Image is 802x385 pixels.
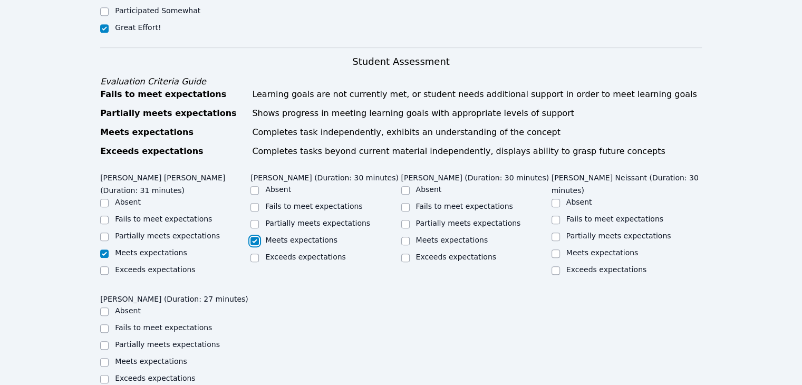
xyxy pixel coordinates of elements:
label: Meets expectations [566,248,639,257]
label: Absent [115,198,141,206]
div: Evaluation Criteria Guide [100,75,702,88]
div: Meets expectations [100,126,246,139]
label: Partially meets expectations [566,232,671,240]
h3: Student Assessment [100,54,702,69]
legend: [PERSON_NAME] (Duration: 30 minutes) [250,168,399,184]
label: Exceeds expectations [416,253,496,261]
legend: [PERSON_NAME] Neissant (Duration: 30 minutes) [552,168,702,197]
div: Fails to meet expectations [100,88,246,101]
legend: [PERSON_NAME] (Duration: 27 minutes) [100,290,248,305]
div: Learning goals are not currently met, or student needs additional support in order to meet learni... [252,88,702,101]
div: Completes task independently, exhibits an understanding of the concept [252,126,702,139]
label: Exceeds expectations [566,265,646,274]
label: Absent [416,185,442,194]
label: Partially meets expectations [265,219,370,227]
label: Partially meets expectations [115,340,220,349]
label: Absent [265,185,291,194]
div: Partially meets expectations [100,107,246,120]
label: Exceeds expectations [115,265,195,274]
label: Fails to meet expectations [115,215,212,223]
div: Exceeds expectations [100,145,246,158]
label: Fails to meet expectations [115,323,212,332]
label: Fails to meet expectations [566,215,663,223]
div: Shows progress in meeting learning goals with appropriate levels of support [252,107,702,120]
label: Partially meets expectations [416,219,521,227]
div: Completes tasks beyond current material independently, displays ability to grasp future concepts [252,145,702,158]
label: Meets expectations [115,248,187,257]
label: Partially meets expectations [115,232,220,240]
legend: [PERSON_NAME] (Duration: 30 minutes) [401,168,549,184]
label: Exceeds expectations [115,374,195,382]
label: Meets expectations [416,236,488,244]
label: Absent [566,198,592,206]
label: Participated Somewhat [115,6,200,15]
label: Fails to meet expectations [265,202,362,210]
label: Great Effort! [115,23,161,32]
label: Fails to meet expectations [416,202,513,210]
legend: [PERSON_NAME] [PERSON_NAME] (Duration: 31 minutes) [100,168,250,197]
label: Meets expectations [265,236,337,244]
label: Absent [115,306,141,315]
label: Exceeds expectations [265,253,345,261]
label: Meets expectations [115,357,187,365]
